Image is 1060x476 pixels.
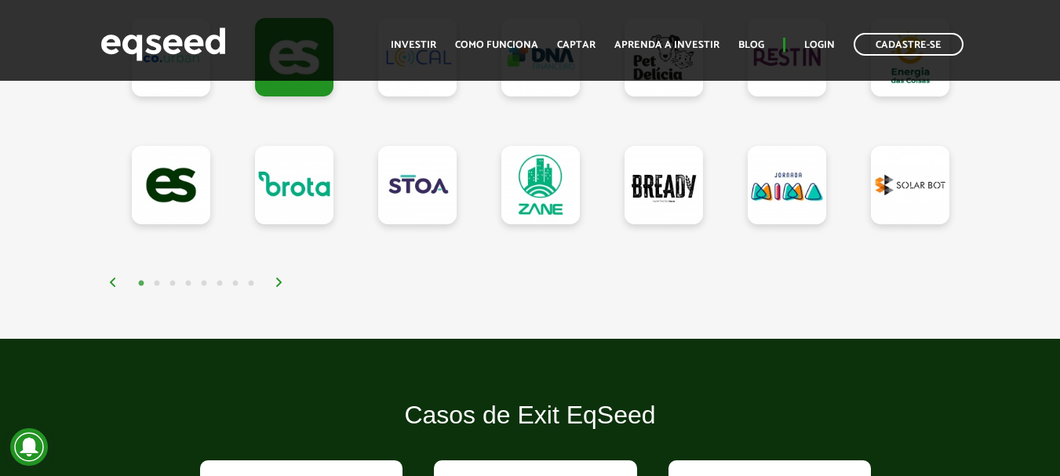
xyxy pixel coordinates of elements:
a: Zane [501,146,580,224]
h2: Casos de Exit EqSeed [188,402,872,452]
button: 1 of 4 [133,276,149,292]
a: EqSeed [132,146,210,224]
button: 6 of 4 [212,276,228,292]
a: Login [804,40,835,50]
button: 5 of 4 [196,276,212,292]
a: Aprenda a investir [614,40,719,50]
a: Como funciona [455,40,538,50]
a: Cadastre-se [854,33,963,56]
button: 7 of 4 [228,276,243,292]
img: arrow%20right.svg [275,278,284,287]
img: arrow%20left.svg [108,278,118,287]
a: Brota Company [255,146,333,224]
a: Investir [391,40,436,50]
a: STOA Seguros [378,146,457,224]
a: Jornada Mima [748,146,826,224]
a: Captar [557,40,596,50]
a: Bready [625,146,703,224]
a: Solar Bot [871,146,949,224]
button: 2 of 4 [149,276,165,292]
button: 4 of 4 [180,276,196,292]
a: Blog [738,40,764,50]
button: 3 of 4 [165,276,180,292]
img: EqSeed [100,24,226,65]
button: 8 of 4 [243,276,259,292]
